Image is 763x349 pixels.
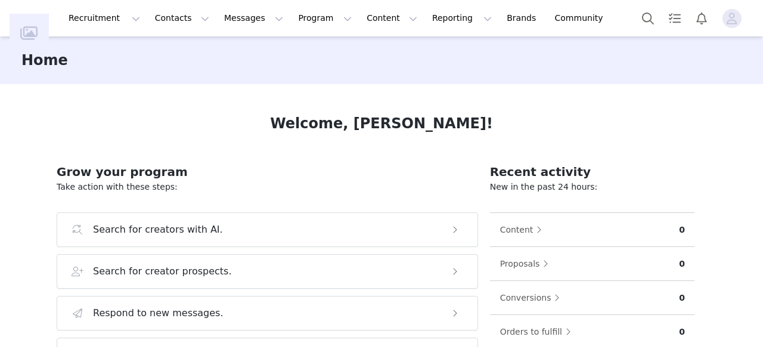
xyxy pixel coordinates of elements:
[662,5,688,32] a: Tasks
[57,254,478,289] button: Search for creator prospects.
[679,292,685,304] p: 0
[679,326,685,338] p: 0
[291,5,359,32] button: Program
[635,5,661,32] button: Search
[679,258,685,270] p: 0
[359,5,424,32] button: Content
[93,306,224,320] h3: Respond to new messages.
[57,296,478,331] button: Respond to new messages.
[679,224,685,236] p: 0
[61,5,147,32] button: Recruitment
[688,5,715,32] button: Notifications
[270,113,493,134] h1: Welcome, [PERSON_NAME]!
[500,322,577,341] button: Orders to fulfill
[490,163,694,181] h2: Recent activity
[93,223,223,237] h3: Search for creators with AI.
[500,254,555,273] button: Proposals
[500,220,548,239] button: Content
[148,5,216,32] button: Contacts
[217,5,290,32] button: Messages
[500,5,547,32] a: Brands
[57,212,478,247] button: Search for creators with AI.
[500,288,566,307] button: Conversions
[726,9,737,28] div: avatar
[425,5,499,32] button: Reporting
[548,5,616,32] a: Community
[57,181,478,193] p: Take action with these steps:
[21,50,68,71] h3: Home
[57,163,478,181] h2: Grow your program
[490,181,694,193] p: New in the past 24 hours:
[715,9,753,28] button: Profile
[93,264,232,279] h3: Search for creator prospects.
